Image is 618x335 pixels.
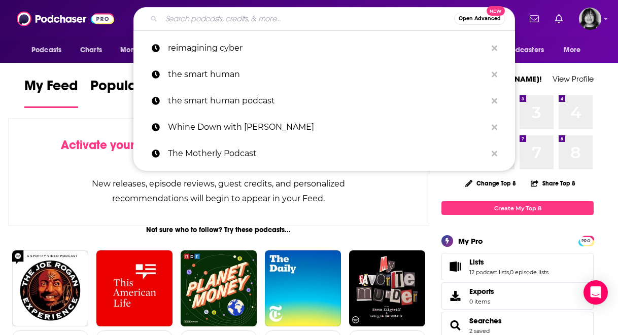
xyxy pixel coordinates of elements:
[441,253,594,280] span: Lists
[580,237,592,244] a: PRO
[487,6,505,16] span: New
[24,41,75,60] button: open menu
[495,43,544,57] span: For Podcasters
[24,77,78,108] a: My Feed
[530,173,576,193] button: Share Top 8
[181,250,257,326] img: Planet Money
[74,41,108,60] a: Charts
[133,35,515,61] a: reimagining cyber
[469,316,502,325] a: Searches
[441,201,594,215] a: Create My Top 8
[168,114,487,140] p: Whine Down with Jana Kramer
[133,114,515,140] a: Whine Down with [PERSON_NAME]
[551,10,567,27] a: Show notifications dropdown
[509,269,510,276] span: ,
[12,250,88,326] img: The Joe Rogan Experience
[133,88,515,114] a: the smart human podcast
[8,226,429,234] div: Not sure who to follow? Try these podcasts...
[59,176,378,206] div: New releases, episode reviews, guest credits, and personalized recommendations will begin to appe...
[445,289,465,303] span: Exports
[510,269,548,276] a: 0 episode lists
[564,43,581,57] span: More
[469,257,484,267] span: Lists
[168,35,487,61] p: reimagining cyber
[61,137,165,153] span: Activate your Feed
[120,43,156,57] span: Monitoring
[168,140,487,167] p: The Motherly Podcast
[17,9,114,28] img: Podchaser - Follow, Share and Rate Podcasts
[133,61,515,88] a: the smart human
[469,327,490,334] a: 2 saved
[579,8,601,30] span: Logged in as parkdalepublicity1
[441,282,594,310] a: Exports
[454,13,505,25] button: Open AdvancedNew
[80,43,102,57] span: Charts
[469,257,548,267] a: Lists
[489,41,559,60] button: open menu
[168,61,487,88] p: the smart human
[458,236,483,246] div: My Pro
[583,280,608,305] div: Open Intercom Messenger
[469,269,509,276] a: 12 podcast lists
[579,8,601,30] button: Show profile menu
[90,77,177,100] span: Popular Feed
[579,8,601,30] img: User Profile
[445,318,465,332] a: Searches
[459,16,501,21] span: Open Advanced
[265,250,341,326] img: The Daily
[90,77,177,108] a: Popular Feed
[133,140,515,167] a: The Motherly Podcast
[553,74,594,84] a: View Profile
[469,287,494,296] span: Exports
[168,88,487,114] p: the smart human podcast
[469,298,494,305] span: 0 items
[96,250,173,326] img: This American Life
[445,259,465,274] a: Lists
[31,43,61,57] span: Podcasts
[557,41,594,60] button: open menu
[459,177,522,190] button: Change Top 8
[526,10,543,27] a: Show notifications dropdown
[24,77,78,100] span: My Feed
[113,41,169,60] button: open menu
[133,7,515,30] div: Search podcasts, credits, & more...
[59,138,378,167] div: by following Podcasts, Creators, Lists, and other Users!
[161,11,454,27] input: Search podcasts, credits, & more...
[349,250,425,326] img: My Favorite Murder with Karen Kilgariff and Georgia Hardstark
